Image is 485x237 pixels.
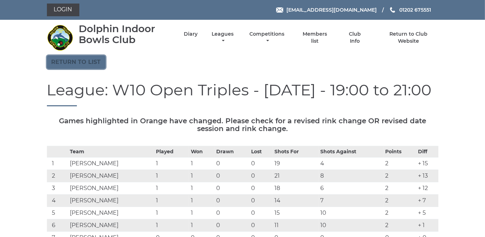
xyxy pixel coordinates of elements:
[248,31,286,45] a: Competitions
[189,146,214,158] th: Won
[249,207,273,219] td: 0
[416,170,438,182] td: + 13
[416,158,438,170] td: + 15
[68,195,154,207] td: [PERSON_NAME]
[319,195,383,207] td: 7
[68,182,154,195] td: [PERSON_NAME]
[184,31,198,37] a: Diary
[189,195,214,207] td: 1
[273,146,319,158] th: Shots For
[68,219,154,232] td: [PERSON_NAME]
[79,23,171,45] div: Dolphin Indoor Bowls Club
[416,219,438,232] td: + 1
[319,158,383,170] td: 4
[68,207,154,219] td: [PERSON_NAME]
[47,195,68,207] td: 4
[319,182,383,195] td: 6
[344,31,366,45] a: Club Info
[47,55,105,69] a: Return to list
[249,146,273,158] th: Lost
[319,170,383,182] td: 8
[47,170,68,182] td: 2
[47,4,79,16] a: Login
[189,182,214,195] td: 1
[47,219,68,232] td: 6
[47,158,68,170] td: 1
[384,170,416,182] td: 2
[154,195,189,207] td: 1
[214,158,249,170] td: 0
[47,24,73,51] img: Dolphin Indoor Bowls Club
[249,182,273,195] td: 0
[214,146,249,158] th: Drawn
[273,219,319,232] td: 11
[154,158,189,170] td: 1
[319,146,383,158] th: Shots Against
[319,207,383,219] td: 10
[154,207,189,219] td: 1
[390,7,395,13] img: Phone us
[416,195,438,207] td: + 7
[189,207,214,219] td: 1
[47,117,438,132] h5: Games highlighted in Orange have changed. Please check for a revised rink change OR revised date ...
[319,219,383,232] td: 10
[416,146,438,158] th: Diff
[384,195,416,207] td: 2
[416,207,438,219] td: + 5
[384,207,416,219] td: 2
[47,207,68,219] td: 5
[68,146,154,158] th: Team
[214,219,249,232] td: 0
[384,219,416,232] td: 2
[68,170,154,182] td: [PERSON_NAME]
[273,170,319,182] td: 21
[210,31,235,45] a: Leagues
[214,207,249,219] td: 0
[68,158,154,170] td: [PERSON_NAME]
[273,207,319,219] td: 15
[249,158,273,170] td: 0
[154,182,189,195] td: 1
[154,170,189,182] td: 1
[47,182,68,195] td: 3
[416,182,438,195] td: + 12
[249,219,273,232] td: 0
[249,195,273,207] td: 0
[189,170,214,182] td: 1
[384,146,416,158] th: Points
[273,195,319,207] td: 14
[389,6,431,14] a: Phone us 01202 675551
[273,182,319,195] td: 18
[249,170,273,182] td: 0
[189,219,214,232] td: 1
[298,31,331,45] a: Members list
[276,7,283,13] img: Email
[273,158,319,170] td: 19
[214,195,249,207] td: 0
[276,6,377,14] a: Email [EMAIL_ADDRESS][DOMAIN_NAME]
[378,31,438,45] a: Return to Club Website
[47,81,438,106] h1: League: W10 Open Triples - [DATE] - 19:00 to 21:00
[189,158,214,170] td: 1
[214,170,249,182] td: 0
[154,219,189,232] td: 1
[154,146,189,158] th: Played
[214,182,249,195] td: 0
[384,182,416,195] td: 2
[384,158,416,170] td: 2
[286,7,377,13] span: [EMAIL_ADDRESS][DOMAIN_NAME]
[399,7,431,13] span: 01202 675551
